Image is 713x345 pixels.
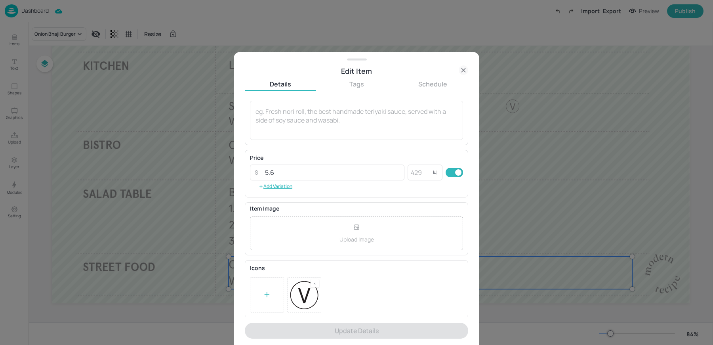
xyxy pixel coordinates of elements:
p: Upload Image [339,235,374,243]
div: Edit Item [245,65,468,77]
p: Icons [250,265,463,271]
p: kJ [433,170,438,175]
div: Remove image [311,279,319,287]
img: 2025-08-30-1756545997440ct1u6ozuppo.svg [288,278,321,312]
button: Schedule [397,80,468,88]
p: Item Image [250,206,463,211]
button: Add Variation [250,180,301,192]
button: Tags [321,80,392,88]
input: 429 [408,165,433,180]
button: Details [245,80,316,88]
input: 10 [260,165,404,180]
p: Price [250,155,263,161]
